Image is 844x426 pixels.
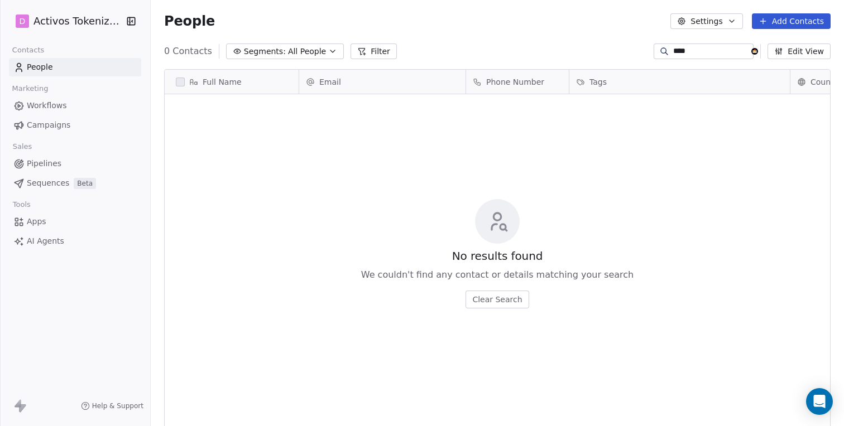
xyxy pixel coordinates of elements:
span: People [164,13,215,30]
a: Help & Support [81,401,143,410]
div: grid [165,94,299,418]
div: Email [299,70,466,94]
button: Settings [670,13,742,29]
span: Campaigns [27,119,70,131]
button: Filter [351,43,397,59]
button: Edit View [768,43,831,59]
a: Campaigns [9,116,141,134]
div: Open Intercom Messenger [806,388,833,415]
a: Workflows [9,96,141,115]
span: Marketing [7,80,53,97]
div: Tags [569,70,790,94]
a: Apps [9,212,141,231]
span: Tools [8,196,35,213]
span: Tags [589,76,607,88]
button: DActivos Tokenizados [13,12,119,31]
a: SequencesBeta [9,174,141,192]
span: Full Name [203,76,242,88]
span: AI Agents [27,235,64,247]
button: Clear Search [466,291,529,308]
div: Full Name [165,70,299,94]
span: Sequences [27,177,69,189]
span: Workflows [27,100,67,112]
div: Phone Number [466,70,569,94]
span: Email [319,76,341,88]
a: AI Agents [9,232,141,250]
span: Help & Support [92,401,143,410]
span: Beta [74,178,96,189]
span: 0 Contacts [164,45,212,58]
span: All People [288,46,326,57]
span: Activos Tokenizados [33,14,123,28]
span: Apps [27,216,46,227]
span: No results found [452,248,543,264]
span: Sales [8,138,37,155]
a: Pipelines [9,154,141,173]
span: D [20,16,26,27]
span: Phone Number [486,76,544,88]
span: Segments: [244,46,286,57]
span: People [27,61,53,73]
a: People [9,58,141,76]
span: Country [811,76,842,88]
button: Add Contacts [752,13,831,29]
span: Pipelines [27,158,61,170]
span: We couldn't find any contact or details matching your search [361,268,634,282]
span: Contacts [7,42,49,59]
